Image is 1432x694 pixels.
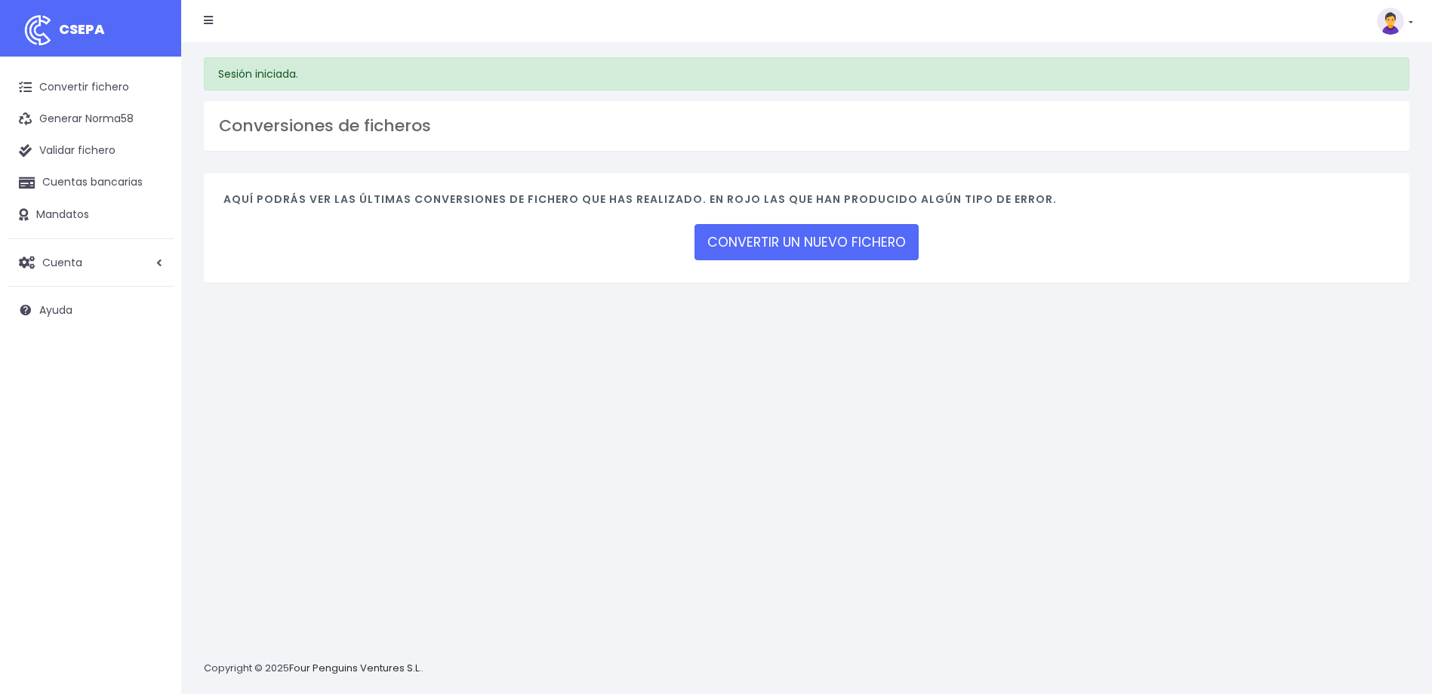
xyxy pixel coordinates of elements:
h3: Conversiones de ficheros [219,116,1394,136]
a: Mandatos [8,199,174,231]
a: Four Penguins Ventures S.L. [289,661,421,675]
img: logo [19,11,57,49]
a: Cuenta [8,247,174,278]
h4: Aquí podrás ver las últimas conversiones de fichero que has realizado. En rojo las que han produc... [223,193,1390,213]
span: CSEPA [59,20,105,38]
a: CONVERTIR UN NUEVO FICHERO [694,224,919,260]
img: profile [1377,8,1404,35]
a: Generar Norma58 [8,103,174,135]
span: Cuenta [42,254,82,269]
a: Validar fichero [8,135,174,167]
a: Ayuda [8,294,174,326]
a: Convertir fichero [8,72,174,103]
div: Sesión iniciada. [204,57,1409,91]
a: Cuentas bancarias [8,167,174,198]
p: Copyright © 2025 . [204,661,423,677]
span: Ayuda [39,302,72,318]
